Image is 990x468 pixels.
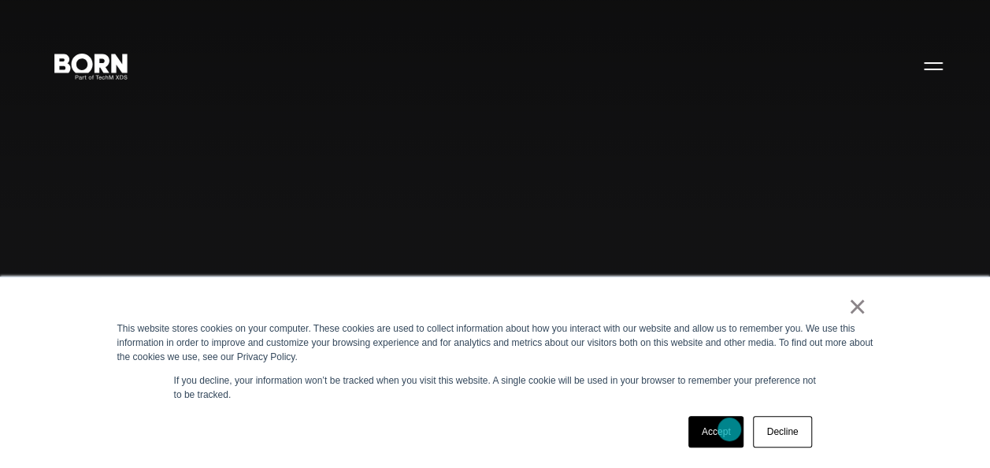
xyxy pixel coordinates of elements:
[753,416,811,448] a: Decline
[117,321,873,364] div: This website stores cookies on your computer. These cookies are used to collect information about...
[848,299,867,314] a: ×
[174,373,817,402] p: If you decline, your information won’t be tracked when you visit this website. A single cookie wi...
[914,49,952,82] button: Open
[688,416,744,448] a: Accept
